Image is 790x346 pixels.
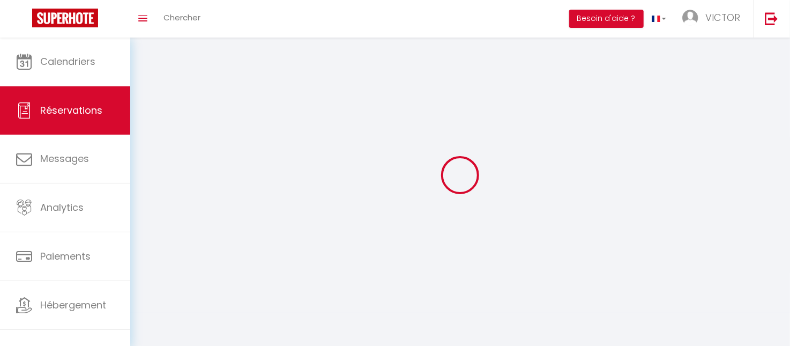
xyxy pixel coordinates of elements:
span: Messages [40,152,89,165]
button: Ouvrir le widget de chat LiveChat [9,4,41,36]
img: logout [765,12,778,25]
span: Calendriers [40,55,95,68]
span: Paiements [40,249,91,263]
img: Super Booking [32,9,98,27]
span: Hébergement [40,298,106,312]
span: VICTOR [705,11,740,24]
span: Réservations [40,104,102,117]
button: Besoin d'aide ? [569,10,644,28]
img: ... [682,10,698,26]
span: Chercher [163,12,200,23]
span: Analytics [40,201,84,214]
